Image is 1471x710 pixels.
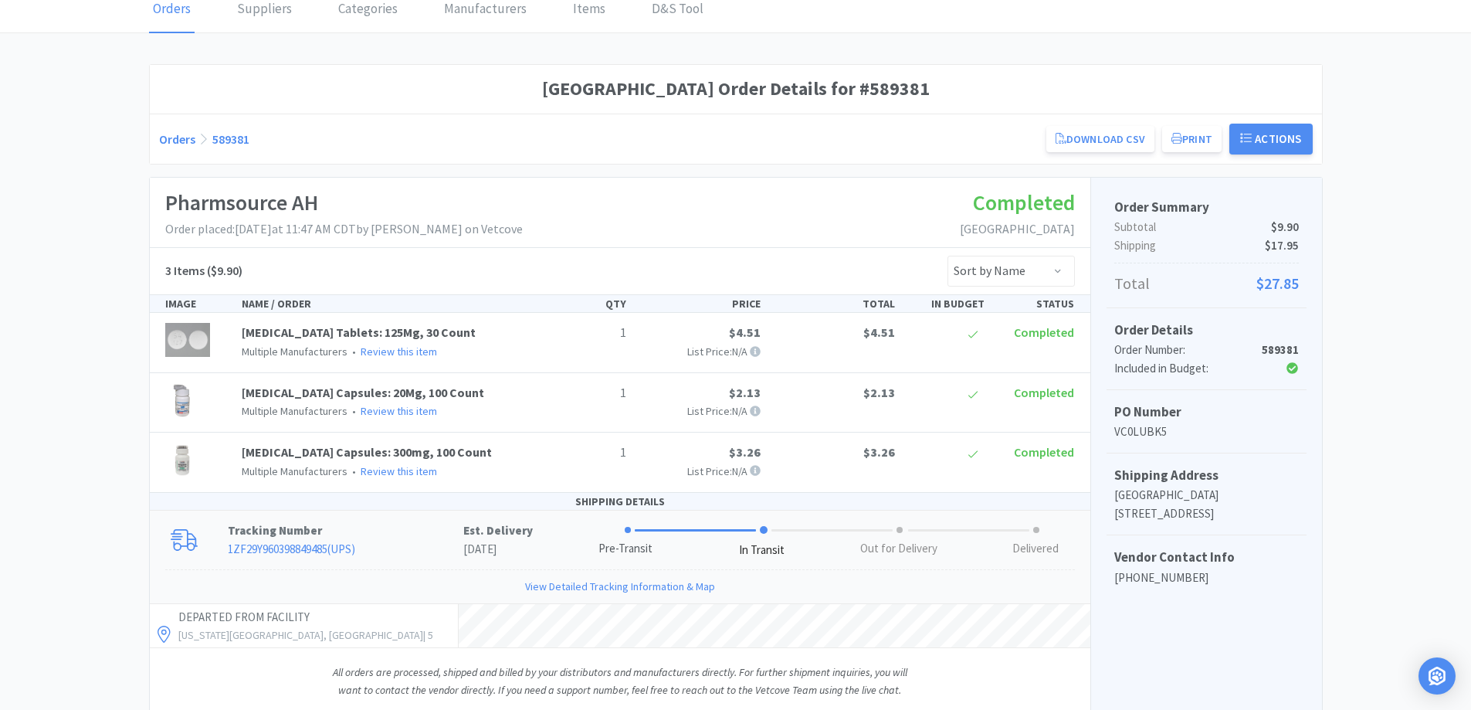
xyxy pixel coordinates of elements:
[549,443,626,463] p: 1
[178,608,454,627] p: DEPARTED FROM FACILITY
[1162,126,1222,152] button: Print
[159,295,236,312] div: IMAGE
[159,131,195,147] a: Orders
[860,540,937,558] div: Out for Delivery
[1418,657,1456,695] div: Open Intercom Messenger
[165,261,242,281] h5: ($9.90)
[150,493,1090,511] div: SHIPPING DETAILS
[1271,218,1299,236] span: $9.90
[729,385,761,400] span: $2.13
[729,444,761,460] span: $3.26
[463,521,533,540] p: Est. Delivery
[960,219,1075,239] p: [GEOGRAPHIC_DATA]
[767,295,901,312] div: TOTAL
[525,578,715,595] a: View Detailed Tracking Information & Map
[991,295,1080,312] div: STATUS
[1256,271,1299,296] span: $27.85
[333,665,907,696] i: All orders are processed, shipped and billed by your distributors and manufacturers directly. For...
[228,521,463,540] p: Tracking Number
[228,542,355,556] a: 1ZF29Y960398849485(UPS)
[863,385,895,400] span: $2.13
[165,263,205,278] span: 3 Items
[361,345,437,358] a: Review this item
[1014,324,1074,340] span: Completed
[159,74,1313,104] h1: [GEOGRAPHIC_DATA] Order Details for #589381
[165,185,523,220] h1: Pharmsource AH
[463,540,533,559] p: [DATE]
[1114,320,1299,341] h5: Order Details
[350,345,358,358] span: •
[212,131,249,147] a: 589381
[639,343,761,360] p: List Price: N/A
[165,443,199,477] img: e447565bbb234408be4182610a04326f_227272.jpeg
[361,404,437,418] a: Review this item
[543,295,632,312] div: QTY
[242,324,476,340] span: [MEDICAL_DATA] Tablets: 125Mg, 30 Count
[1014,444,1074,460] span: Completed
[549,323,626,343] p: 1
[1229,124,1313,155] button: Actions
[863,324,895,340] span: $4.51
[739,542,785,559] div: In Transit
[165,219,523,239] p: Order placed: [DATE] at 11:47 AM CDT by [PERSON_NAME] on Vetcove
[1114,218,1299,236] p: Subtotal
[901,295,991,312] div: IN BUDGET
[242,385,484,400] a: [MEDICAL_DATA] Capsules: 20Mg, 100 Count
[1114,569,1299,587] p: [PHONE_NUMBER]
[1114,197,1299,218] h5: Order Summary
[236,295,543,312] div: NAME / ORDER
[598,540,652,558] div: Pre-Transit
[632,295,767,312] div: PRICE
[1114,341,1237,359] div: Order Number:
[1114,547,1299,568] h5: Vendor Contact Info
[350,464,358,478] span: •
[639,463,761,480] p: List Price: N/A
[549,383,626,403] p: 1
[639,403,761,420] p: List Price: N/A
[1114,465,1299,486] h5: Shipping Address
[178,627,454,661] p: [US_STATE][GEOGRAPHIC_DATA], [GEOGRAPHIC_DATA] | 5 hours ago
[165,323,211,357] img: 3c0a7214c1994c98ab2a91352999acbf_170869.jpeg
[350,404,358,418] span: •
[1114,271,1299,296] p: Total
[1012,540,1059,558] div: Delivered
[1265,236,1299,255] span: $17.95
[1114,402,1299,423] h5: PO Number
[729,324,761,340] span: $4.51
[242,404,347,418] span: Multiple Manufacturers
[361,464,437,478] a: Review this item
[1114,486,1299,523] p: [GEOGRAPHIC_DATA] [STREET_ADDRESS]
[973,189,1075,216] span: Completed
[1114,236,1299,255] p: Shipping
[165,383,199,417] img: 6759d2010f8d4223855cfb1d9bce1c82_211633.png
[1114,423,1299,441] p: VC0LUBK5
[1114,359,1237,378] div: Included in Budget:
[242,464,347,478] span: Multiple Manufacturers
[242,444,492,460] a: [MEDICAL_DATA] Capsules: 300mg, 100 Count
[242,345,347,358] span: Multiple Manufacturers
[863,444,895,460] span: $3.26
[1014,385,1074,400] span: Completed
[1262,342,1299,357] strong: 589381
[1046,126,1154,152] a: Download CSV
